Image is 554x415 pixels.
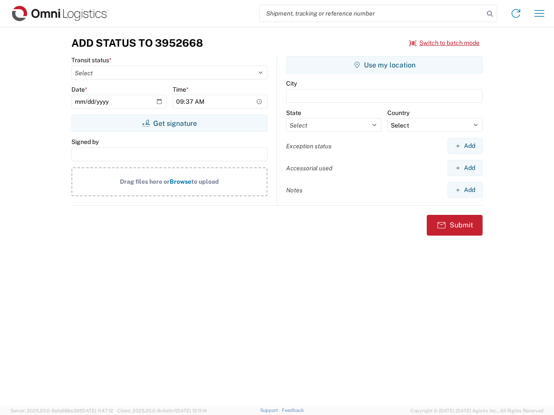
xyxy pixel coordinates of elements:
[286,80,297,87] label: City
[71,56,112,64] label: Transit status
[260,408,282,413] a: Support
[448,182,483,198] button: Add
[117,408,207,413] span: Client: 2025.20.0-8c6e0cf
[286,186,303,194] label: Notes
[409,36,480,50] button: Switch to batch mode
[286,109,301,117] label: State
[286,56,483,73] button: Use my location
[448,138,483,154] button: Add
[81,408,113,413] span: [DATE] 11:47:12
[173,86,189,93] label: Time
[71,37,203,49] h3: Add Status to 3952668
[260,5,484,22] input: Shipment, tracking or reference number
[71,115,267,132] button: Get signature
[286,164,332,172] label: Accessorial used
[191,178,219,185] span: to upload
[282,408,304,413] a: Feedback
[448,160,483,176] button: Add
[71,138,99,146] label: Signed by
[176,408,207,413] span: [DATE] 12:11:14
[120,178,170,185] span: Drag files here or
[387,109,409,117] label: Country
[410,407,544,415] span: Copyright © [DATE]-[DATE] Agistix Inc., All Rights Reserved
[286,142,332,150] label: Exception status
[427,215,483,236] button: Submit
[71,86,87,93] label: Date
[10,408,113,413] span: Server: 2025.20.0-5efa686e39f
[170,178,191,185] span: Browse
